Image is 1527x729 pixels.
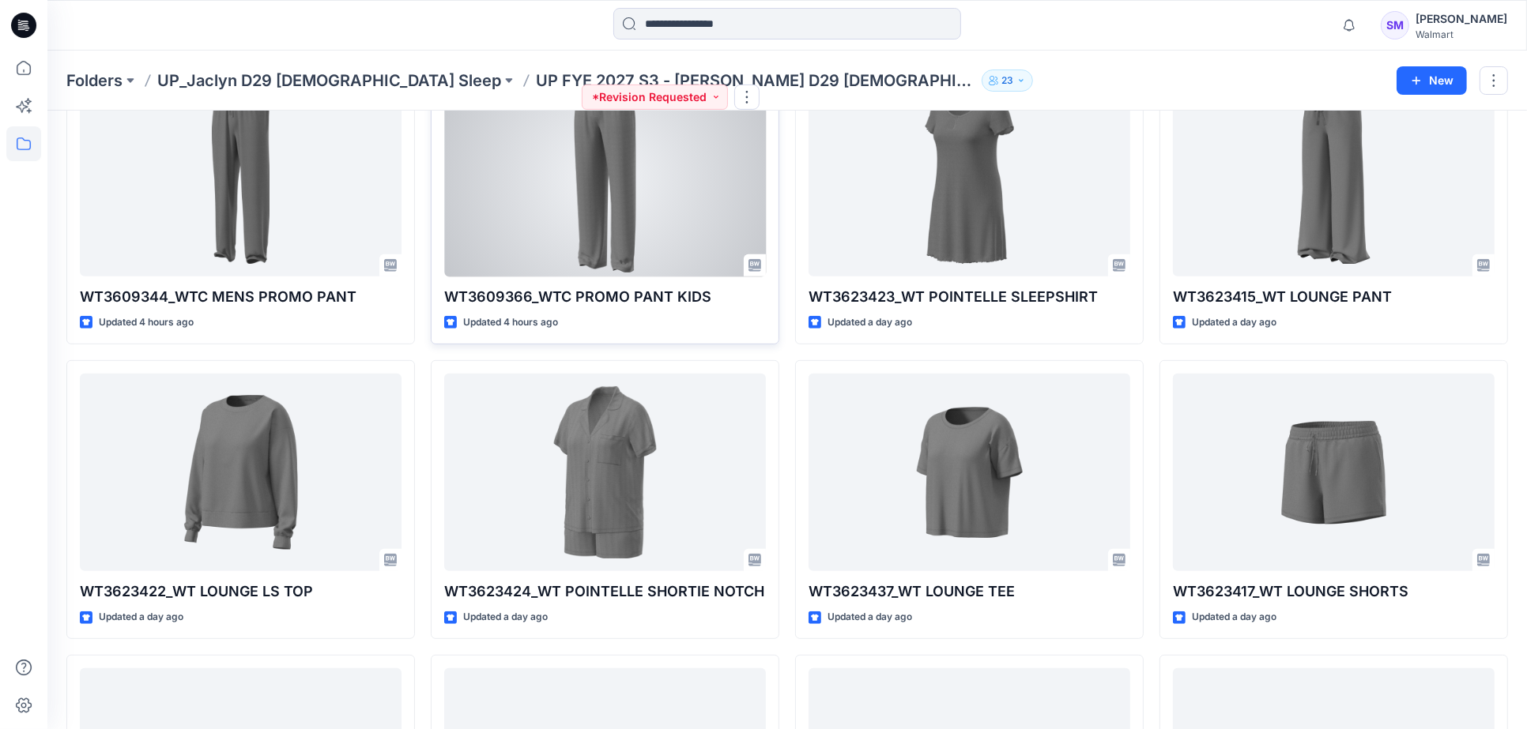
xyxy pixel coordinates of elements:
a: WT3623423_WT POINTELLE SLEEPSHIRT [809,78,1130,276]
button: New [1397,66,1467,95]
p: Updated a day ago [1192,314,1276,331]
p: Updated a day ago [463,609,548,626]
a: Folders [66,70,123,92]
p: Updated a day ago [828,609,912,626]
p: WT3609366_WTC PROMO PANT KIDS [444,286,766,308]
p: WT3623423_WT POINTELLE SLEEPSHIRT [809,286,1130,308]
a: WT3623422_WT LOUNGE LS TOP [80,374,402,572]
a: WT3623437_WT LOUNGE TEE [809,374,1130,572]
p: WT3623424_WT POINTELLE SHORTIE NOTCH [444,581,766,603]
a: WT3609344_WTC MENS PROMO PANT [80,78,402,276]
div: [PERSON_NAME] [1416,9,1507,28]
div: Walmart [1416,28,1507,40]
a: WT3623417_WT LOUNGE SHORTS [1173,374,1495,572]
p: WT3623415_WT LOUNGE PANT [1173,286,1495,308]
p: Updated a day ago [99,609,183,626]
p: WT3623417_WT LOUNGE SHORTS [1173,581,1495,603]
p: UP FYE 2027 S3 - [PERSON_NAME] D29 [DEMOGRAPHIC_DATA] Sleepwear [536,70,975,92]
a: WT3623424_WT POINTELLE SHORTIE NOTCH [444,374,766,572]
a: WT3609366_WTC PROMO PANT KIDS [444,78,766,276]
p: WT3623422_WT LOUNGE LS TOP [80,581,402,603]
div: SM [1381,11,1409,39]
button: 23 [982,70,1033,92]
p: Updated 4 hours ago [99,314,194,331]
a: UP_Jaclyn D29 [DEMOGRAPHIC_DATA] Sleep [157,70,501,92]
a: WT3623415_WT LOUNGE PANT [1173,78,1495,276]
p: Updated 4 hours ago [463,314,558,331]
p: Updated a day ago [1192,609,1276,626]
p: WT3609344_WTC MENS PROMO PANT [80,286,402,308]
p: 23 [1001,72,1013,89]
p: WT3623437_WT LOUNGE TEE [809,581,1130,603]
p: Updated a day ago [828,314,912,331]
